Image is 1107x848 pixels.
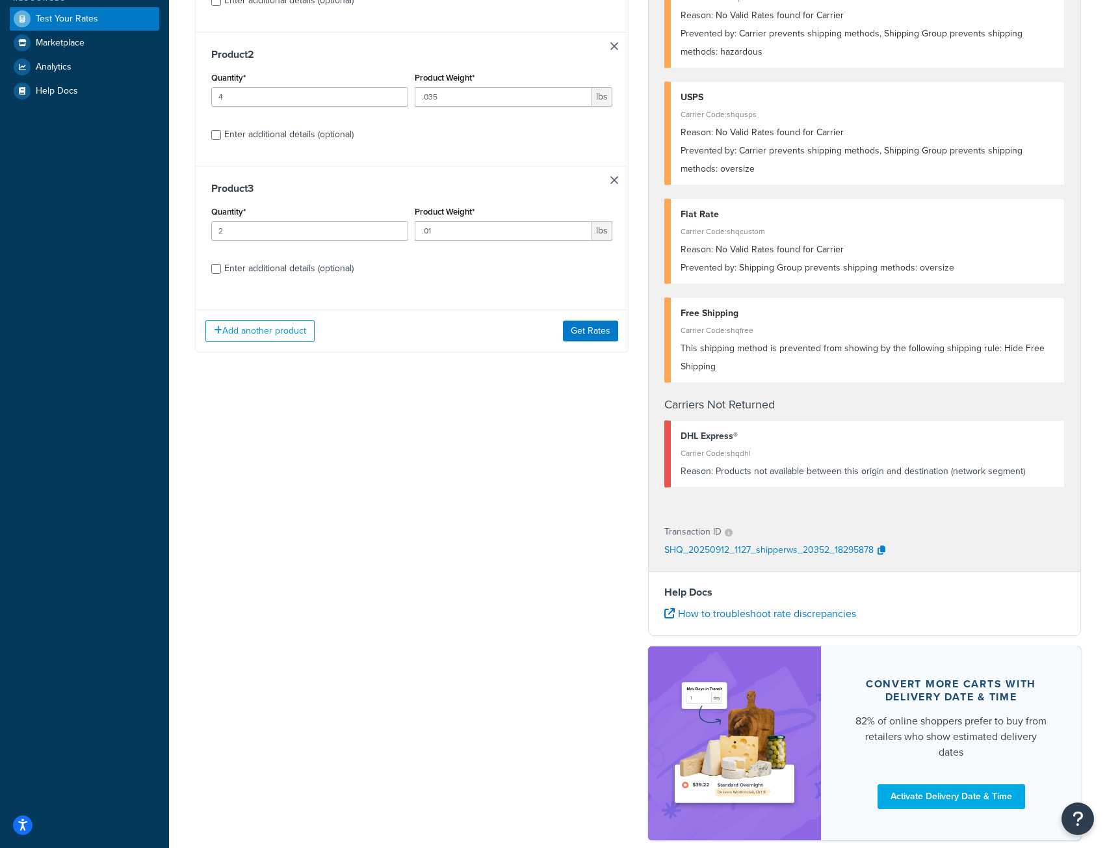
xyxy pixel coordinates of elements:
[681,25,1055,61] div: Carrier prevents shipping methods, Shipping Group prevents shipping methods: hazardous
[664,585,1065,600] h4: Help Docs
[681,304,1055,323] div: Free Shipping
[878,784,1025,809] a: Activate Delivery Date & Time
[681,462,1055,481] div: Products not available between this origin and destination (network segment)
[681,261,736,274] span: Prevented by:
[10,7,159,31] a: Test Your Rates
[681,464,713,478] span: Reason:
[681,444,1055,462] div: Carrier Code: shqdhl
[224,259,354,278] div: Enter additional details (optional)
[36,62,72,73] span: Analytics
[211,73,246,83] label: Quantity*
[610,42,618,50] a: Remove Item
[681,205,1055,224] div: Flat Rate
[681,105,1055,124] div: Carrier Code: shqusps
[36,14,98,25] span: Test Your Rates
[592,221,612,241] span: lbs
[681,7,1055,25] div: No Valid Rates found for Carrier
[664,541,874,561] p: SHQ_20250912_1127_shipperws_20352_18295878
[664,523,722,541] p: Transaction ID
[36,86,78,97] span: Help Docs
[10,79,159,103] a: Help Docs
[10,55,159,79] a: Analytics
[211,264,221,274] input: Enter additional details (optional)
[205,320,315,342] button: Add another product
[681,126,713,139] span: Reason:
[415,207,475,217] label: Product Weight*
[563,321,618,341] button: Get Rates
[224,126,354,144] div: Enter additional details (optional)
[681,144,736,157] span: Prevented by:
[852,678,1050,704] div: Convert more carts with delivery date & time
[668,666,802,820] img: feature-image-ddt-36eae7f7280da8017bfb280eaccd9c446f90b1fe08728e4019434db127062ab4.png
[681,8,713,22] span: Reason:
[36,38,85,49] span: Marketplace
[1061,802,1094,835] button: Open Resource Center
[415,87,592,107] input: 0.00
[681,427,1055,445] div: DHL Express®
[10,31,159,55] a: Marketplace
[664,396,1065,414] h4: Carriers Not Returned
[852,713,1050,760] div: 82% of online shoppers prefer to buy from retailers who show estimated delivery dates
[681,142,1055,178] div: Carrier prevents shipping methods, Shipping Group prevents shipping methods: oversize
[681,241,1055,259] div: No Valid Rates found for Carrier
[415,221,592,241] input: 0.00
[211,182,612,195] h3: Product 3
[681,259,1055,277] div: Shipping Group prevents shipping methods: oversize
[610,176,618,184] a: Remove Item
[681,341,1045,373] span: This shipping method is prevented from showing by the following shipping rule: Hide Free Shipping
[681,243,713,256] span: Reason:
[681,222,1055,241] div: Carrier Code: shqcustom
[681,27,736,40] span: Prevented by:
[664,606,856,621] a: How to troubleshoot rate discrepancies
[681,124,1055,142] div: No Valid Rates found for Carrier
[681,321,1055,339] div: Carrier Code: shqfree
[211,130,221,140] input: Enter additional details (optional)
[211,221,408,241] input: 0.0
[211,87,408,107] input: 0.0
[681,88,1055,107] div: USPS
[211,207,246,217] label: Quantity*
[415,73,475,83] label: Product Weight*
[592,87,612,107] span: lbs
[211,48,612,61] h3: Product 2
